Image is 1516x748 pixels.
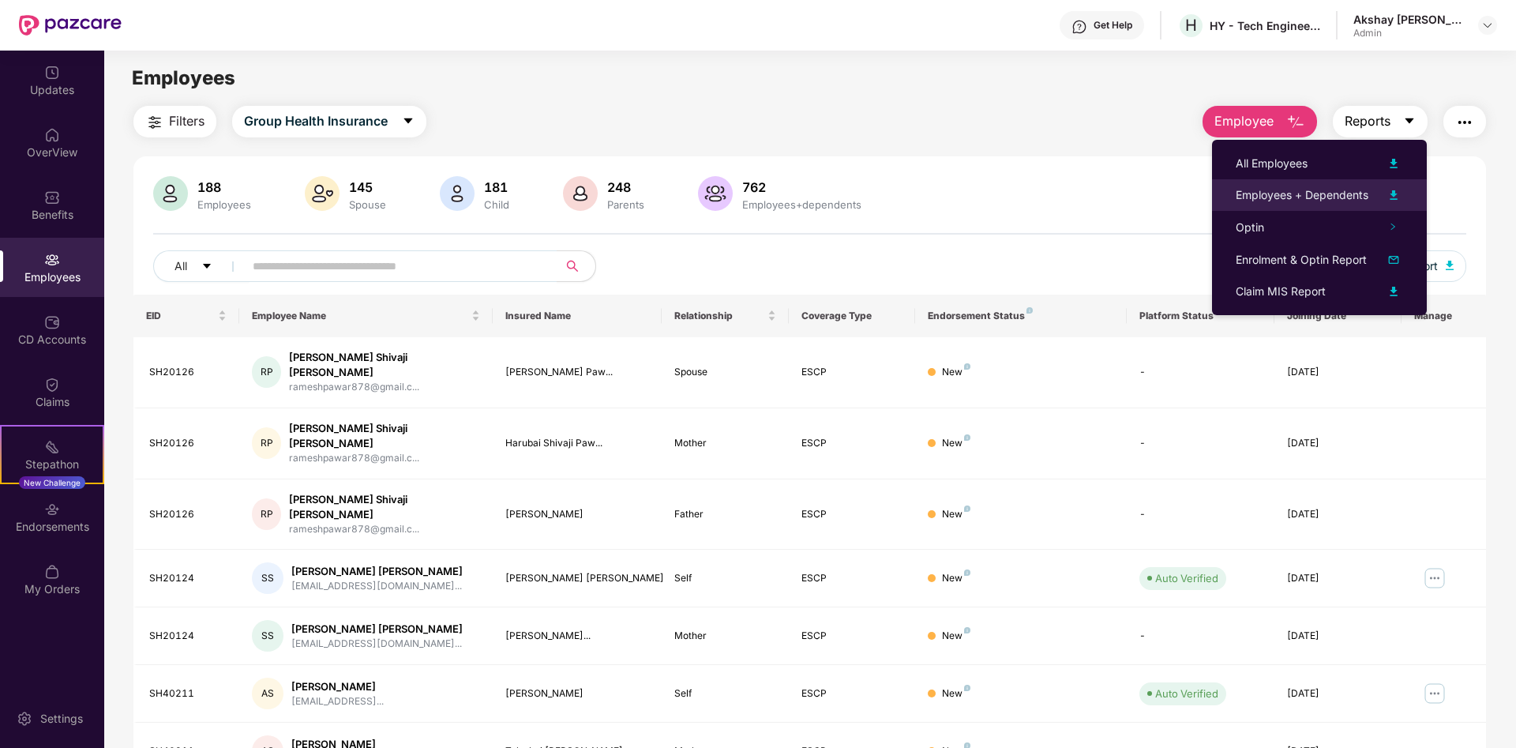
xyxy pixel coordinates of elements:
span: H [1185,16,1197,35]
div: Mother [674,436,776,451]
th: Employee Name [239,295,493,337]
img: svg+xml;base64,PHN2ZyB4bWxucz0iaHR0cDovL3d3dy53My5vcmcvMjAwMC9zdmciIHhtbG5zOnhsaW5rPSJodHRwOi8vd3... [1384,250,1403,269]
img: svg+xml;base64,PHN2ZyB4bWxucz0iaHR0cDovL3d3dy53My5vcmcvMjAwMC9zdmciIHdpZHRoPSI4IiBoZWlnaHQ9IjgiIH... [1026,307,1033,314]
div: SH40211 [149,686,227,701]
img: svg+xml;base64,PHN2ZyBpZD0iSG9tZSIgeG1sbnM9Imh0dHA6Ly93d3cudzMub3JnLzIwMDAvc3ZnIiB3aWR0aD0iMjAiIG... [44,127,60,143]
div: [PERSON_NAME] [PERSON_NAME] [291,564,463,579]
img: svg+xml;base64,PHN2ZyBpZD0iRW5kb3JzZW1lbnRzIiB4bWxucz0iaHR0cDovL3d3dy53My5vcmcvMjAwMC9zdmciIHdpZH... [44,502,60,517]
span: EID [146,310,215,322]
div: [PERSON_NAME]... [505,629,649,644]
div: 188 [194,179,254,195]
img: New Pazcare Logo [19,15,122,36]
th: Relationship [662,295,789,337]
img: svg+xml;base64,PHN2ZyB4bWxucz0iaHR0cDovL3d3dy53My5vcmcvMjAwMC9zdmciIHhtbG5zOnhsaW5rPSJodHRwOi8vd3... [440,176,475,211]
div: [PERSON_NAME] Shivaji [PERSON_NAME] [289,492,480,522]
div: Spouse [674,365,776,380]
div: [EMAIL_ADDRESS]... [291,694,384,709]
button: Reportscaret-down [1333,106,1428,137]
th: Coverage Type [789,295,916,337]
img: svg+xml;base64,PHN2ZyB4bWxucz0iaHR0cDovL3d3dy53My5vcmcvMjAwMC9zdmciIHdpZHRoPSIyNCIgaGVpZ2h0PSIyNC... [1455,113,1474,132]
span: caret-down [1403,115,1416,129]
div: [PERSON_NAME] [PERSON_NAME] [505,571,649,586]
img: svg+xml;base64,PHN2ZyB4bWxucz0iaHR0cDovL3d3dy53My5vcmcvMjAwMC9zdmciIHdpZHRoPSIyNCIgaGVpZ2h0PSIyNC... [145,113,164,132]
div: [DATE] [1287,571,1389,586]
img: svg+xml;base64,PHN2ZyB4bWxucz0iaHR0cDovL3d3dy53My5vcmcvMjAwMC9zdmciIHhtbG5zOnhsaW5rPSJodHRwOi8vd3... [1446,261,1454,270]
img: svg+xml;base64,PHN2ZyB4bWxucz0iaHR0cDovL3d3dy53My5vcmcvMjAwMC9zdmciIHdpZHRoPSI4IiBoZWlnaHQ9IjgiIH... [964,685,970,691]
div: Auto Verified [1155,570,1218,586]
div: 248 [604,179,647,195]
div: [PERSON_NAME] Shivaji [PERSON_NAME] [289,421,480,451]
div: Claim MIS Report [1236,283,1326,300]
img: svg+xml;base64,PHN2ZyB4bWxucz0iaHR0cDovL3d3dy53My5vcmcvMjAwMC9zdmciIHhtbG5zOnhsaW5rPSJodHRwOi8vd3... [563,176,598,211]
img: manageButton [1422,566,1447,591]
div: rameshpawar878@gmail.c... [289,522,480,537]
span: right [1389,223,1397,231]
div: New [942,436,970,451]
img: svg+xml;base64,PHN2ZyB4bWxucz0iaHR0cDovL3d3dy53My5vcmcvMjAwMC9zdmciIHhtbG5zOnhsaW5rPSJodHRwOi8vd3... [1384,154,1403,173]
img: svg+xml;base64,PHN2ZyBpZD0iQ2xhaW0iIHhtbG5zPSJodHRwOi8vd3d3LnczLm9yZy8yMDAwL3N2ZyIgd2lkdGg9IjIwIi... [44,377,60,393]
span: Optin [1236,220,1264,234]
img: svg+xml;base64,PHN2ZyB4bWxucz0iaHR0cDovL3d3dy53My5vcmcvMjAwMC9zdmciIHhtbG5zOnhsaW5rPSJodHRwOi8vd3... [153,176,188,211]
div: New [942,365,970,380]
div: ESCP [801,507,903,522]
div: rameshpawar878@gmail.c... [289,380,480,395]
img: svg+xml;base64,PHN2ZyBpZD0iRHJvcGRvd24tMzJ4MzIiIHhtbG5zPSJodHRwOi8vd3d3LnczLm9yZy8yMDAwL3N2ZyIgd2... [1481,19,1494,32]
img: svg+xml;base64,PHN2ZyB4bWxucz0iaHR0cDovL3d3dy53My5vcmcvMjAwMC9zdmciIHdpZHRoPSI4IiBoZWlnaHQ9IjgiIH... [964,627,970,633]
div: New [942,629,970,644]
div: Endorsement Status [928,310,1114,322]
button: Filters [133,106,216,137]
img: svg+xml;base64,PHN2ZyB4bWxucz0iaHR0cDovL3d3dy53My5vcmcvMjAwMC9zdmciIHhtbG5zOnhsaW5rPSJodHRwOi8vd3... [305,176,340,211]
img: svg+xml;base64,PHN2ZyBpZD0iTXlfT3JkZXJzIiBkYXRhLW5hbWU9Ik15IE9yZGVycyIgeG1sbnM9Imh0dHA6Ly93d3cudz... [44,564,60,580]
div: HY - Tech Engineers Limited [1210,18,1320,33]
div: ESCP [801,629,903,644]
div: [PERSON_NAME] [505,507,649,522]
div: AS [252,678,283,709]
img: svg+xml;base64,PHN2ZyBpZD0iSGVscC0zMngzMiIgeG1sbnM9Imh0dHA6Ly93d3cudzMub3JnLzIwMDAvc3ZnIiB3aWR0aD... [1071,19,1087,35]
div: [DATE] [1287,507,1389,522]
th: Insured Name [493,295,662,337]
span: All [174,257,187,275]
div: SS [252,620,283,652]
div: Mother [674,629,776,644]
img: svg+xml;base64,PHN2ZyB4bWxucz0iaHR0cDovL3d3dy53My5vcmcvMjAwMC9zdmciIHdpZHRoPSI4IiBoZWlnaHQ9IjgiIH... [964,569,970,576]
div: Auto Verified [1155,686,1218,701]
div: Employees [194,198,254,211]
div: ESCP [801,436,903,451]
td: - [1127,408,1274,479]
div: Get Help [1094,19,1132,32]
button: Group Health Insurancecaret-down [232,106,426,137]
img: svg+xml;base64,PHN2ZyB4bWxucz0iaHR0cDovL3d3dy53My5vcmcvMjAwMC9zdmciIHhtbG5zOnhsaW5rPSJodHRwOi8vd3... [1384,282,1403,301]
td: - [1127,337,1274,408]
img: svg+xml;base64,PHN2ZyBpZD0iQ0RfQWNjb3VudHMiIGRhdGEtbmFtZT0iQ0QgQWNjb3VudHMiIHhtbG5zPSJodHRwOi8vd3... [44,314,60,330]
div: [DATE] [1287,629,1389,644]
img: svg+xml;base64,PHN2ZyBpZD0iVXBkYXRlZCIgeG1sbnM9Imh0dHA6Ly93d3cudzMub3JnLzIwMDAvc3ZnIiB3aWR0aD0iMj... [44,65,60,81]
div: [DATE] [1287,686,1389,701]
span: caret-down [201,261,212,273]
div: ESCP [801,571,903,586]
div: [EMAIL_ADDRESS][DOMAIN_NAME]... [291,637,463,652]
div: RP [252,498,281,530]
div: SH20124 [149,629,227,644]
div: SH20126 [149,507,227,522]
div: Employees+dependents [739,198,865,211]
div: New [942,571,970,586]
div: All Employees [1236,155,1308,172]
div: Harubai Shivaji Paw... [505,436,649,451]
img: svg+xml;base64,PHN2ZyB4bWxucz0iaHR0cDovL3d3dy53My5vcmcvMjAwMC9zdmciIHhtbG5zOnhsaW5rPSJodHRwOi8vd3... [1384,186,1403,205]
div: 762 [739,179,865,195]
button: search [557,250,596,282]
img: svg+xml;base64,PHN2ZyB4bWxucz0iaHR0cDovL3d3dy53My5vcmcvMjAwMC9zdmciIHdpZHRoPSI4IiBoZWlnaHQ9IjgiIH... [964,506,970,512]
div: Self [674,686,776,701]
button: Employee [1203,106,1317,137]
div: New Challenge [19,476,85,489]
span: Filters [169,111,205,131]
div: rameshpawar878@gmail.c... [289,451,480,466]
span: Group Health Insurance [244,111,388,131]
div: 145 [346,179,389,195]
div: Admin [1353,27,1464,39]
div: Spouse [346,198,389,211]
div: Child [481,198,512,211]
span: Relationship [674,310,764,322]
div: New [942,507,970,522]
div: ESCP [801,686,903,701]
